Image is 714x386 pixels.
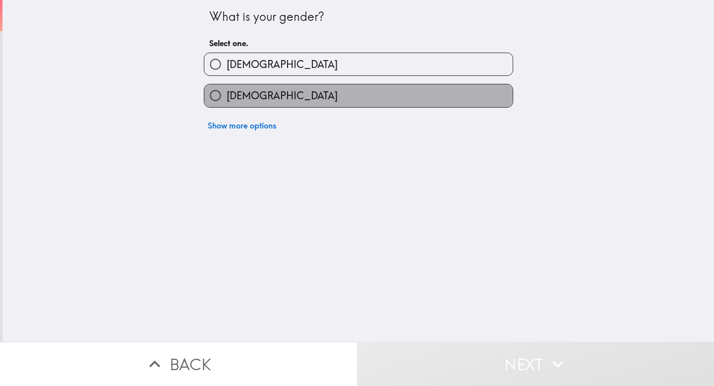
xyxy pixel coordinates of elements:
button: [DEMOGRAPHIC_DATA] [204,84,513,107]
span: [DEMOGRAPHIC_DATA] [227,89,338,103]
h6: Select one. [209,38,508,49]
button: [DEMOGRAPHIC_DATA] [204,53,513,75]
span: [DEMOGRAPHIC_DATA] [227,58,338,71]
button: Show more options [204,116,280,135]
div: What is your gender? [209,8,508,25]
button: Next [357,342,714,386]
